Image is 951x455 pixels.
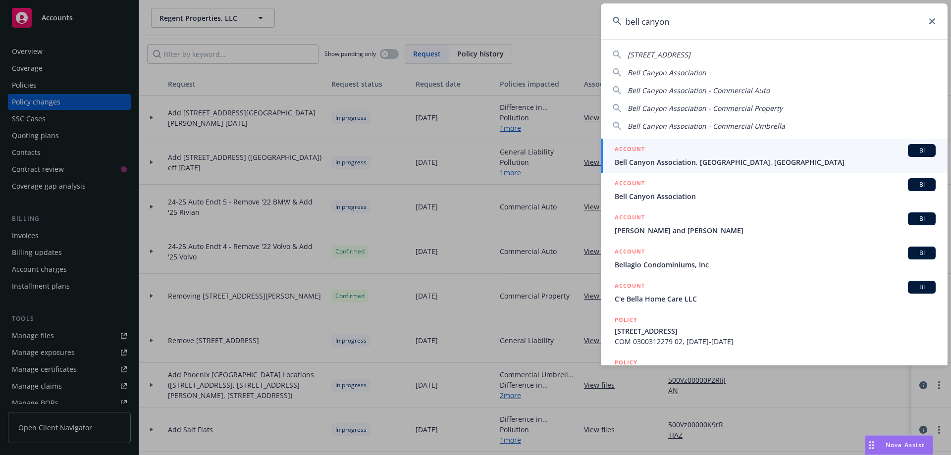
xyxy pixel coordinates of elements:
[628,68,706,77] span: Bell Canyon Association
[615,326,936,336] span: [STREET_ADDRESS]
[628,50,690,59] span: [STREET_ADDRESS]
[615,294,936,304] span: C'e Bella Home Care LLC
[601,173,948,207] a: ACCOUNTBIBell Canyon Association
[601,3,948,39] input: Search...
[615,191,936,202] span: Bell Canyon Association
[601,139,948,173] a: ACCOUNTBIBell Canyon Association, [GEOGRAPHIC_DATA], [GEOGRAPHIC_DATA]
[912,180,932,189] span: BI
[912,283,932,292] span: BI
[912,214,932,223] span: BI
[886,441,925,449] span: Nova Assist
[615,336,936,347] span: COM 0300312279 02, [DATE]-[DATE]
[628,103,783,113] span: Bell Canyon Association - Commercial Property
[615,357,637,367] h5: POLICY
[615,157,936,167] span: Bell Canyon Association, [GEOGRAPHIC_DATA], [GEOGRAPHIC_DATA]
[601,275,948,309] a: ACCOUNTBIC'e Bella Home Care LLC
[628,121,785,131] span: Bell Canyon Association - Commercial Umbrella
[615,315,637,325] h5: POLICY
[912,249,932,257] span: BI
[601,207,948,241] a: ACCOUNTBI[PERSON_NAME] and [PERSON_NAME]
[601,309,948,352] a: POLICY[STREET_ADDRESS]COM 0300312279 02, [DATE]-[DATE]
[615,225,936,236] span: [PERSON_NAME] and [PERSON_NAME]
[912,146,932,155] span: BI
[615,178,645,190] h5: ACCOUNT
[615,281,645,293] h5: ACCOUNT
[615,247,645,258] h5: ACCOUNT
[865,435,933,455] button: Nova Assist
[615,144,645,156] h5: ACCOUNT
[628,86,770,95] span: Bell Canyon Association - Commercial Auto
[615,212,645,224] h5: ACCOUNT
[601,352,948,395] a: POLICY
[601,241,948,275] a: ACCOUNTBIBellagio Condominiums, Inc
[865,436,878,455] div: Drag to move
[615,259,936,270] span: Bellagio Condominiums, Inc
